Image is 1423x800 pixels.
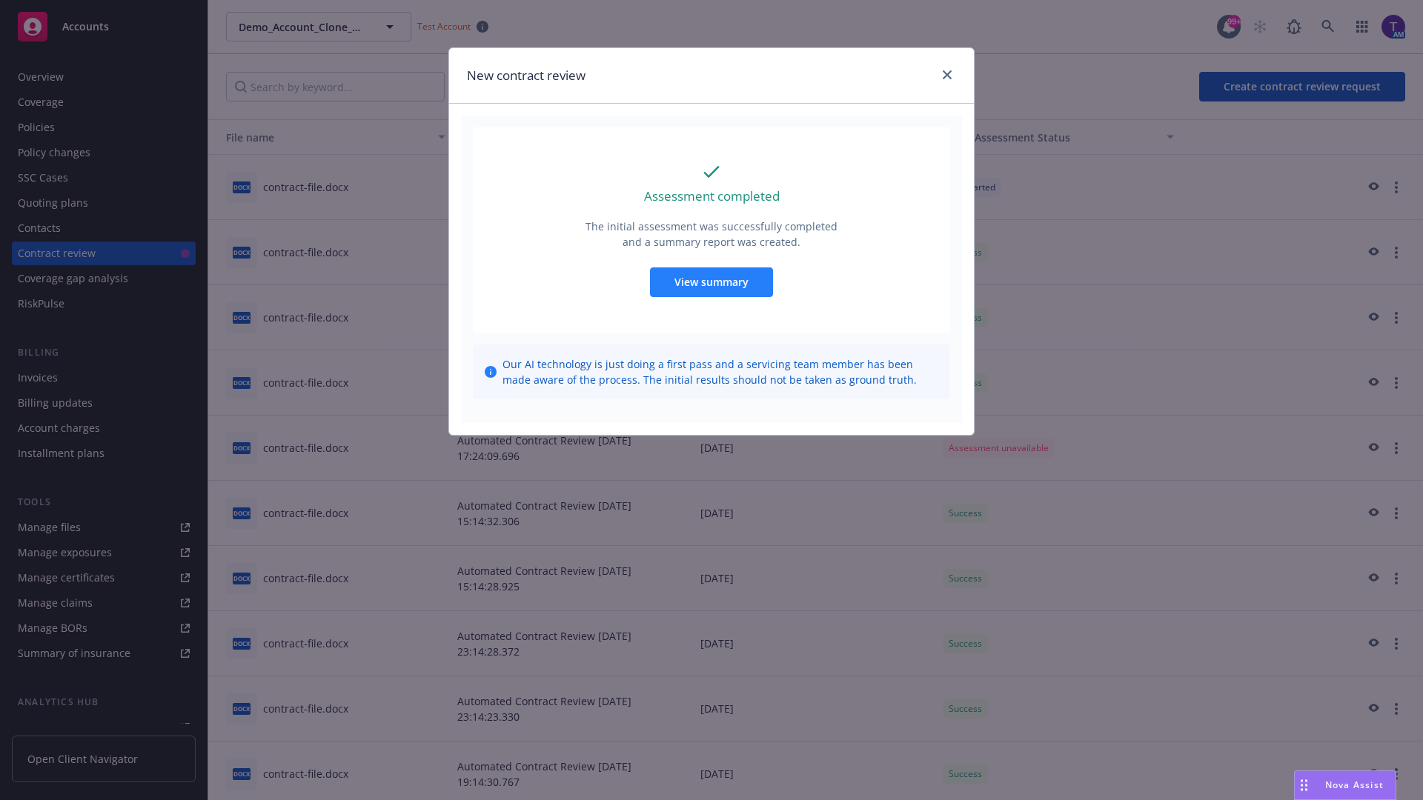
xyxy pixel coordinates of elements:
a: close [938,66,956,84]
h1: New contract review [467,66,586,85]
p: The initial assessment was successfully completed and a summary report was created. [584,219,839,250]
div: Drag to move [1295,771,1313,799]
p: Assessment completed [644,187,780,206]
button: Nova Assist [1294,770,1396,800]
span: View summary [674,275,749,289]
button: View summary [650,267,773,297]
span: Our AI technology is just doing a first pass and a servicing team member has been made aware of t... [502,356,938,387]
span: Nova Assist [1325,779,1384,791]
